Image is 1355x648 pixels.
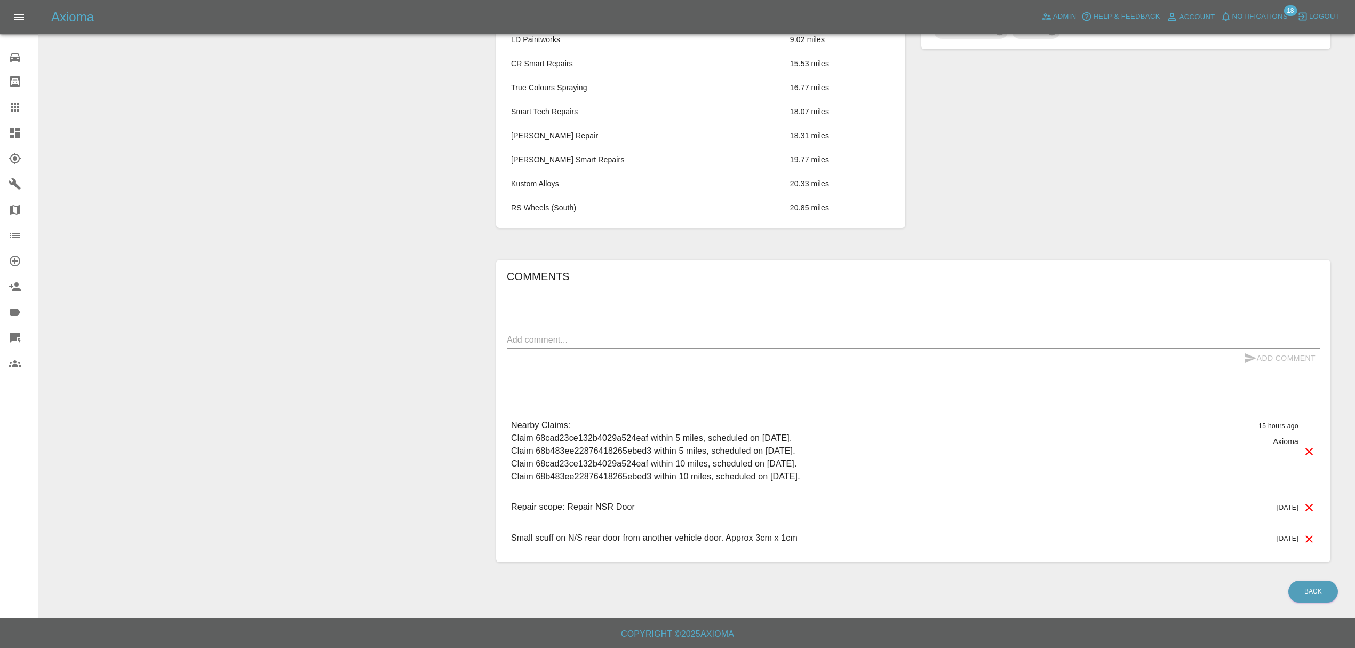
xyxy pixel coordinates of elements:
td: RS Wheels (South) [507,196,786,219]
h5: Axioma [51,9,94,26]
h6: Comments [507,268,1320,285]
td: CR Smart Repairs [507,52,786,76]
span: Account [1179,11,1215,23]
span: [DATE] [1277,535,1298,542]
td: [PERSON_NAME] Smart Repairs [507,148,786,172]
td: [PERSON_NAME] Repair [507,124,786,148]
td: 20.85 miles [786,196,895,219]
a: Admin [1039,9,1079,25]
td: Kustom Alloys [507,172,786,196]
span: Admin [1053,11,1077,23]
td: 20.33 miles [786,172,895,196]
button: Open drawer [6,4,32,30]
button: Notifications [1218,9,1290,25]
td: 18.31 miles [786,124,895,148]
p: Axioma [1273,436,1298,447]
span: 18 [1284,5,1297,16]
a: Back [1288,581,1338,603]
td: 15.53 miles [786,52,895,76]
td: Smart Tech Repairs [507,100,786,124]
td: 19.77 miles [786,148,895,172]
p: Nearby Claims: Claim 68cad23ce132b4029a524eaf within 5 miles, scheduled on [DATE]. Claim 68b483ee... [511,419,800,483]
td: 9.02 miles [786,28,895,52]
td: 16.77 miles [786,76,895,100]
button: Help & Feedback [1079,9,1162,25]
span: 15 hours ago [1258,422,1298,430]
td: 18.07 miles [786,100,895,124]
span: [DATE] [1277,504,1298,511]
h6: Copyright © 2025 Axioma [9,627,1346,642]
span: Logout [1309,11,1340,23]
td: True Colours Spraying [507,76,786,100]
td: LD Paintworks [507,28,786,52]
button: Logout [1295,9,1342,25]
p: Repair scope: Repair NSR Door [511,501,635,513]
p: Small scuff on N/S rear door from another vehicle door. Approx 3cm x 1cm [511,532,798,544]
a: Account [1163,9,1218,26]
span: Notifications [1232,11,1288,23]
span: Help & Feedback [1093,11,1160,23]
